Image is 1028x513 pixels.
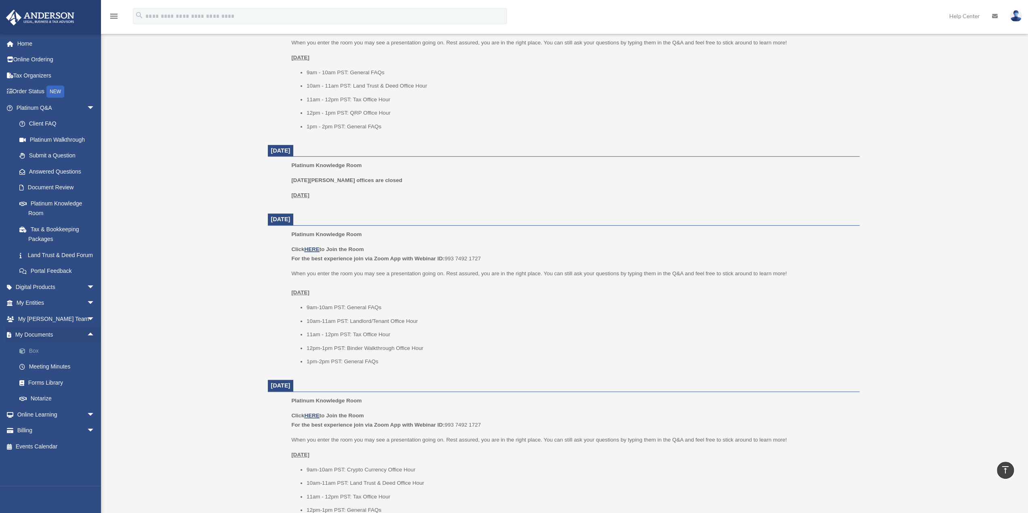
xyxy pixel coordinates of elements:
b: Click to Join the Room [291,412,364,419]
li: 11am - 12pm PST: Tax Office Hour [307,492,854,502]
span: arrow_drop_down [87,423,103,439]
a: HERE [304,246,319,252]
a: Platinum Walkthrough [11,132,107,148]
li: 10am-11am PST: Landlord/Tenant Office Hour [307,316,854,326]
a: Portal Feedback [11,263,107,279]
i: menu [109,11,119,21]
li: 9am-10am PST: Crypto Currency Office Hour [307,465,854,475]
li: 9am-10am PST: General FAQs [307,303,854,312]
li: 11am - 12pm PST: Tax Office Hour [307,95,854,105]
span: [DATE] [271,147,290,154]
a: Order StatusNEW [6,84,107,100]
li: 11am - 12pm PST: Tax Office Hour [307,330,854,339]
span: [DATE] [271,216,290,222]
span: arrow_drop_up [87,327,103,343]
a: Forms Library [11,375,107,391]
p: 993 7492 1727 [291,245,854,264]
a: Answered Questions [11,163,107,180]
div: NEW [46,86,64,98]
a: Online Learningarrow_drop_down [6,406,107,423]
a: HERE [304,412,319,419]
a: My [PERSON_NAME] Teamarrow_drop_down [6,311,107,327]
a: Online Ordering [6,52,107,68]
span: arrow_drop_down [87,100,103,116]
a: Document Review [11,180,107,196]
span: arrow_drop_down [87,295,103,312]
a: Land Trust & Deed Forum [11,247,107,263]
a: menu [109,14,119,21]
span: Platinum Knowledge Room [291,398,362,404]
a: Tax & Bookkeeping Packages [11,221,107,247]
a: Digital Productsarrow_drop_down [6,279,107,295]
a: Tax Organizers [6,67,107,84]
u: [DATE] [291,289,309,295]
u: [DATE] [291,192,309,198]
a: Platinum Q&Aarrow_drop_down [6,100,107,116]
b: For the best experience join via Zoom App with Webinar ID: [291,255,444,262]
span: Platinum Knowledge Room [291,162,362,168]
li: 1pm - 2pm PST: General FAQs [307,122,854,132]
p: When you enter the room you may see a presentation going on. Rest assured, you are in the right p... [291,435,854,445]
a: My Documentsarrow_drop_up [6,327,107,343]
p: When you enter the room you may see a presentation going on. Rest assured, you are in the right p... [291,269,854,297]
span: arrow_drop_down [87,279,103,295]
li: 10am-11am PST: Land Trust & Deed Office Hour [307,478,854,488]
img: Anderson Advisors Platinum Portal [4,10,77,25]
li: 9am - 10am PST: General FAQs [307,68,854,77]
a: Platinum Knowledge Room [11,195,103,221]
a: Billingarrow_drop_down [6,423,107,439]
li: 10am - 11am PST: Land Trust & Deed Office Hour [307,81,854,91]
span: [DATE] [271,382,290,389]
img: User Pic [1010,10,1022,22]
u: [DATE] [291,452,309,458]
li: 1pm-2pm PST: General FAQs [307,357,854,366]
i: vertical_align_top [1001,465,1010,475]
b: Click to Join the Room [291,246,364,252]
li: 12pm - 1pm PST: QRP Office Hour [307,108,854,118]
span: Platinum Knowledge Room [291,231,362,237]
a: Box [11,343,107,359]
b: For the best experience join via Zoom App with Webinar ID: [291,422,444,428]
a: Notarize [11,391,107,407]
a: Meeting Minutes [11,359,107,375]
a: vertical_align_top [997,462,1014,479]
u: [DATE] [291,54,309,61]
span: arrow_drop_down [87,311,103,327]
p: When you enter the room you may see a presentation going on. Rest assured, you are in the right p... [291,38,854,48]
a: Events Calendar [6,438,107,454]
span: arrow_drop_down [87,406,103,423]
li: 12pm-1pm PST: Binder Walkthrough Office Hour [307,343,854,353]
b: [DATE][PERSON_NAME] offices are closed [291,177,402,183]
a: My Entitiesarrow_drop_down [6,295,107,311]
i: search [135,11,144,20]
p: 993 7492 1727 [291,411,854,430]
a: Submit a Question [11,148,107,164]
a: Client FAQ [11,116,107,132]
a: Home [6,36,107,52]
